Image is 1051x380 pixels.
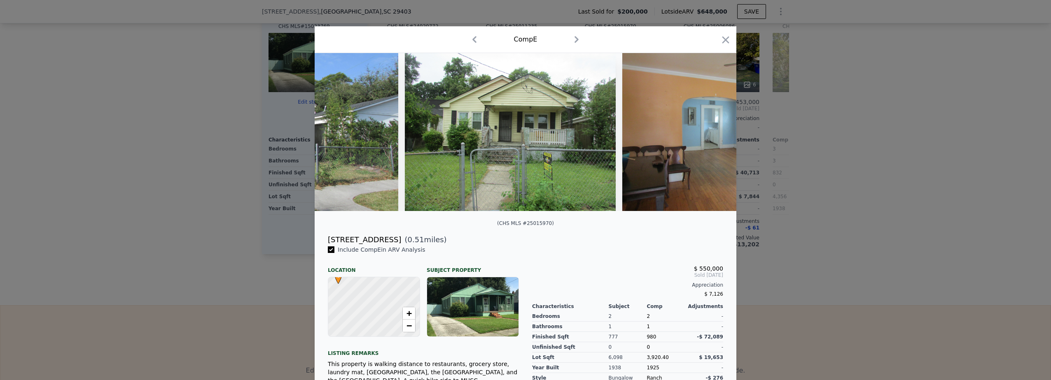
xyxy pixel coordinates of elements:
[405,53,616,211] img: Property Img
[532,352,609,363] div: Lot Sqft
[328,260,420,273] div: Location
[697,334,723,340] span: -$ 72,089
[647,303,685,310] div: Comp
[427,260,519,273] div: Subject Property
[609,303,647,310] div: Subject
[699,355,723,360] span: $ 19,653
[497,220,554,226] div: (CHS MLS #25015970)
[647,334,656,340] span: 980
[694,265,723,272] span: $ 550,000
[532,311,609,322] div: Bedrooms
[685,303,723,310] div: Adjustments
[334,246,429,253] span: Include Comp E in ARV Analysis
[532,342,609,352] div: Unfinished Sqft
[647,363,685,373] div: 1925
[609,322,647,332] div: 1
[532,332,609,342] div: Finished Sqft
[647,355,668,360] span: 3,920.40
[609,311,647,322] div: 2
[685,363,723,373] div: -
[406,308,412,318] span: +
[532,272,723,278] span: Sold [DATE]
[685,342,723,352] div: -
[406,320,412,331] span: −
[647,344,650,350] span: 0
[532,363,609,373] div: Year Built
[408,235,424,244] span: 0.51
[609,363,647,373] div: 1938
[514,35,537,44] div: Comp E
[609,332,647,342] div: 777
[685,311,723,322] div: -
[532,303,609,310] div: Characteristics
[401,234,446,246] span: ( miles)
[532,322,609,332] div: Bathrooms
[609,342,647,352] div: 0
[647,322,685,332] div: 1
[704,291,723,297] span: $ 7,126
[328,234,401,246] div: [STREET_ADDRESS]
[685,322,723,332] div: -
[532,282,723,288] div: Appreciation
[403,320,415,332] a: Zoom out
[333,273,338,278] div: •
[328,343,519,357] div: Listing remarks
[403,307,415,320] a: Zoom in
[647,313,650,319] span: 2
[609,352,647,363] div: 6,098
[622,53,833,211] img: Property Img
